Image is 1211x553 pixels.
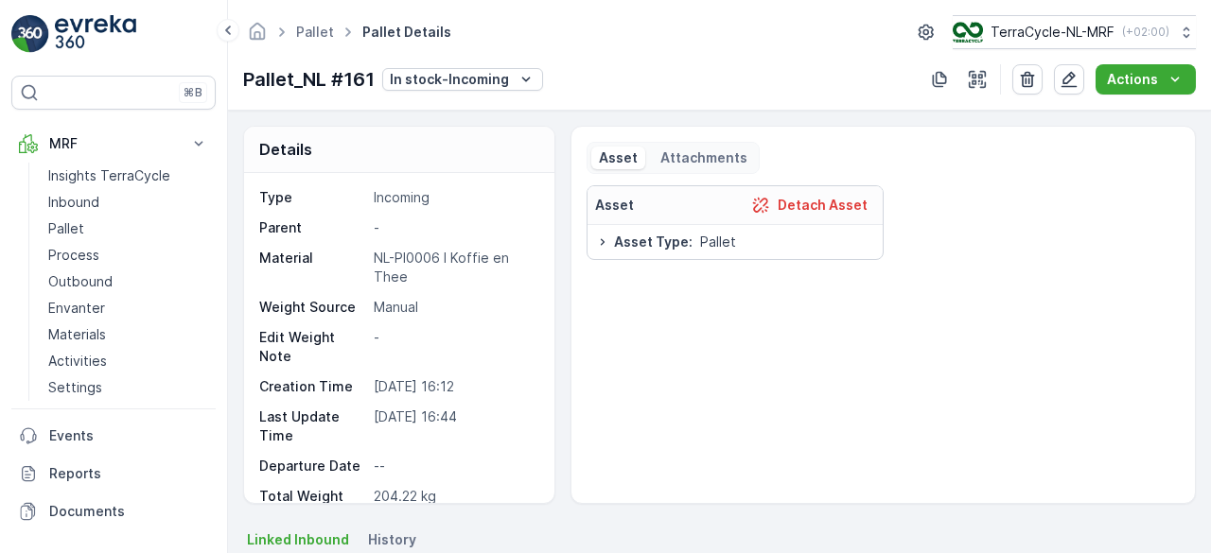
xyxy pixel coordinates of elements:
[41,321,216,348] a: Materials
[374,328,535,366] p: -
[374,249,535,286] p: NL-PI0006 I Koffie en Thee
[259,487,366,506] p: Total Weight
[744,194,875,216] button: Detach Asset
[259,407,366,445] p: Last Update Time
[374,218,535,237] p: -
[48,352,107,371] p: Activities
[48,246,99,265] p: Process
[1107,70,1158,89] p: Actions
[368,530,416,549] span: History
[390,70,509,89] p: In stock-Incoming
[41,295,216,321] a: Envanter
[243,65,375,94] p: Pallet_NL #161
[296,24,334,40] a: Pallet
[11,417,216,455] a: Events
[247,530,349,549] span: Linked Inbound
[259,377,366,396] p: Creation Time
[49,464,208,483] p: Reports
[48,378,102,397] p: Settings
[1096,64,1196,95] button: Actions
[41,374,216,401] a: Settings
[953,15,1196,49] button: TerraCycle-NL-MRF(+02:00)
[41,348,216,374] a: Activities
[374,407,535,445] p: [DATE] 16:44
[259,328,366,366] p: Edit Weight Note
[11,455,216,493] a: Reports
[1122,25,1169,40] p: ( +02:00 )
[259,457,366,475] p: Departure Date
[660,148,747,167] p: Attachments
[247,28,268,44] a: Homepage
[41,189,216,216] a: Inbound
[374,457,535,475] p: --
[48,193,99,212] p: Inbound
[778,196,868,215] p: Detach Asset
[55,15,136,53] img: logo_light-DOdMpM7g.png
[374,377,535,396] p: [DATE] 16:12
[11,15,49,53] img: logo
[259,249,366,286] p: Material
[700,233,736,251] span: Pallet
[49,426,208,445] p: Events
[48,325,106,344] p: Materials
[953,22,983,43] img: TC_v739CUj.png
[991,23,1114,42] p: TerraCycle-NL-MRF
[599,148,638,167] p: Asset
[11,125,216,163] button: MRF
[48,166,170,185] p: Insights TerraCycle
[41,268,216,295] a: Outbound
[595,196,634,215] p: Asset
[41,163,216,189] a: Insights TerraCycle
[359,23,455,42] span: Pallet Details
[48,299,105,318] p: Envanter
[374,487,535,506] p: 204.22 kg
[11,493,216,530] a: Documents
[41,216,216,242] a: Pallet
[259,188,366,207] p: Type
[259,218,366,237] p: Parent
[48,272,113,291] p: Outbound
[374,298,535,317] p: Manual
[259,298,366,317] p: Weight Source
[49,134,178,153] p: MRF
[48,219,84,238] p: Pallet
[374,188,535,207] p: Incoming
[382,68,543,91] button: In stock-Incoming
[184,85,202,100] p: ⌘B
[41,242,216,268] a: Process
[259,138,312,161] p: Details
[49,502,208,521] p: Documents
[614,233,693,251] span: Asset Type :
